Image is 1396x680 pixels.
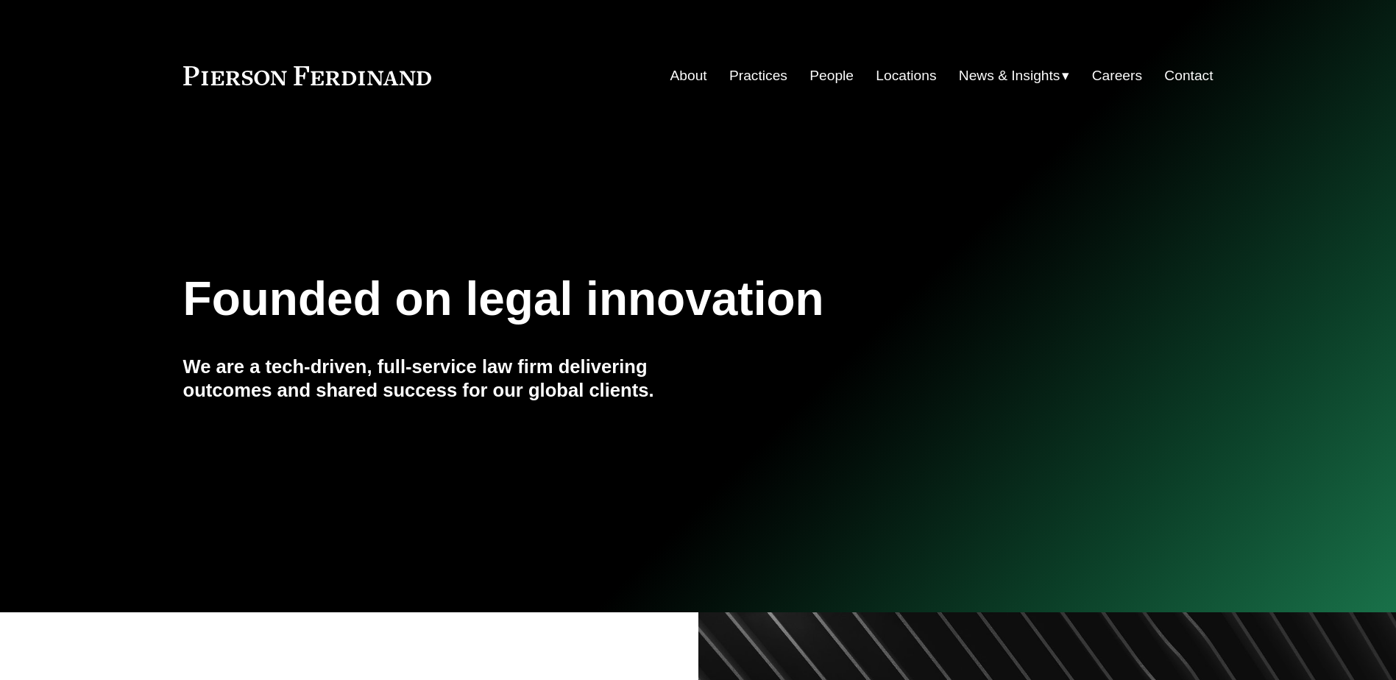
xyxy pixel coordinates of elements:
a: Careers [1092,62,1142,90]
a: folder dropdown [959,62,1070,90]
h4: We are a tech-driven, full-service law firm delivering outcomes and shared success for our global... [183,355,698,403]
a: Contact [1164,62,1213,90]
a: Practices [729,62,787,90]
a: Locations [876,62,936,90]
h1: Founded on legal innovation [183,272,1042,326]
a: About [670,62,707,90]
a: People [809,62,854,90]
span: News & Insights [959,63,1060,89]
